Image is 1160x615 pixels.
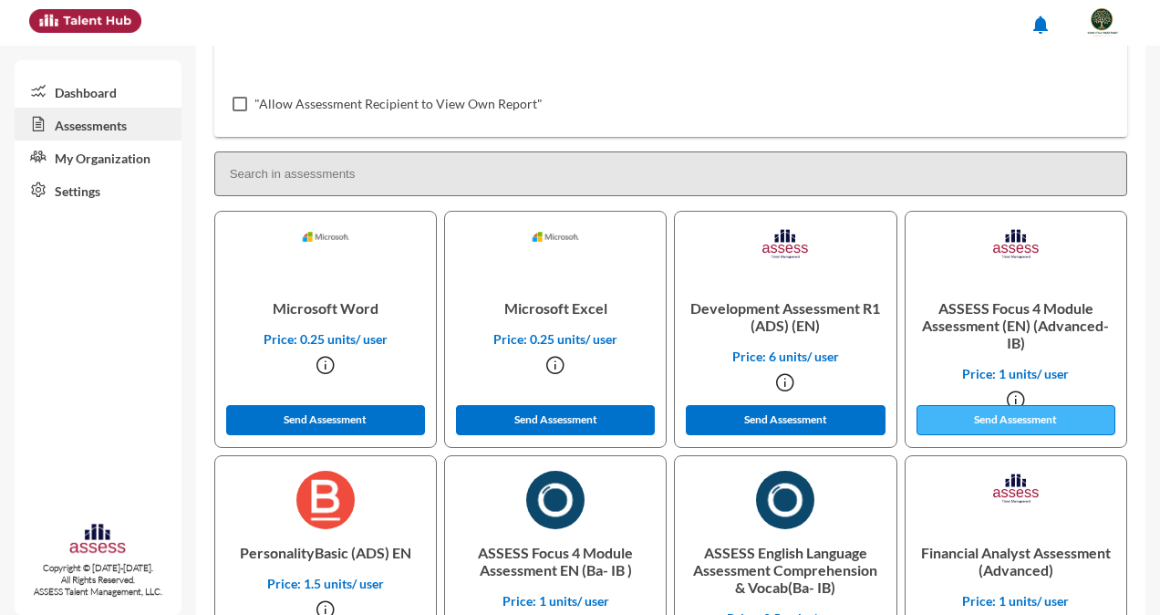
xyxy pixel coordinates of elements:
button: Send Assessment [456,405,655,435]
p: ASSESS Focus 4 Module Assessment EN (Ba- IB ) [460,529,651,593]
p: Price: 0.25 units/ user [230,331,421,347]
img: assesscompany-logo.png [68,522,127,558]
p: Price: 1.5 units/ user [230,576,421,591]
a: Dashboard [15,75,181,108]
span: "Allow Assessment Recipient to View Own Report" [254,93,543,115]
p: Development Assessment R1 (ADS) (EN) [689,285,881,349]
button: Send Assessment [686,405,885,435]
p: Microsoft Excel [460,285,651,331]
a: Settings [15,173,181,206]
button: Send Assessment [226,405,425,435]
p: Price: 0.25 units/ user [460,331,651,347]
input: Search in assessments [214,151,1127,196]
p: Price: 6 units/ user [689,349,881,364]
p: Price: 1 units/ user [920,366,1112,381]
p: Financial Analyst Assessment (Advanced) [920,529,1112,593]
a: My Organization [15,141,181,173]
a: Assessments [15,108,181,141]
p: PersonalityBasic (ADS) EN [230,529,421,576]
p: Price: 1 units/ user [460,593,651,609]
p: ASSESS English Language Assessment Comprehension & Vocab(Ba- IB) [689,529,881,610]
p: Microsoft Word [230,285,421,331]
p: ASSESS Focus 4 Module Assessment (EN) (Advanced-IB) [920,285,1112,366]
p: Copyright © [DATE]-[DATE]. All Rights Reserved. ASSESS Talent Management, LLC. [15,562,181,598]
button: Send Assessment [917,405,1115,435]
mat-icon: notifications [1030,14,1051,36]
p: Price: 1 units/ user [920,593,1112,609]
